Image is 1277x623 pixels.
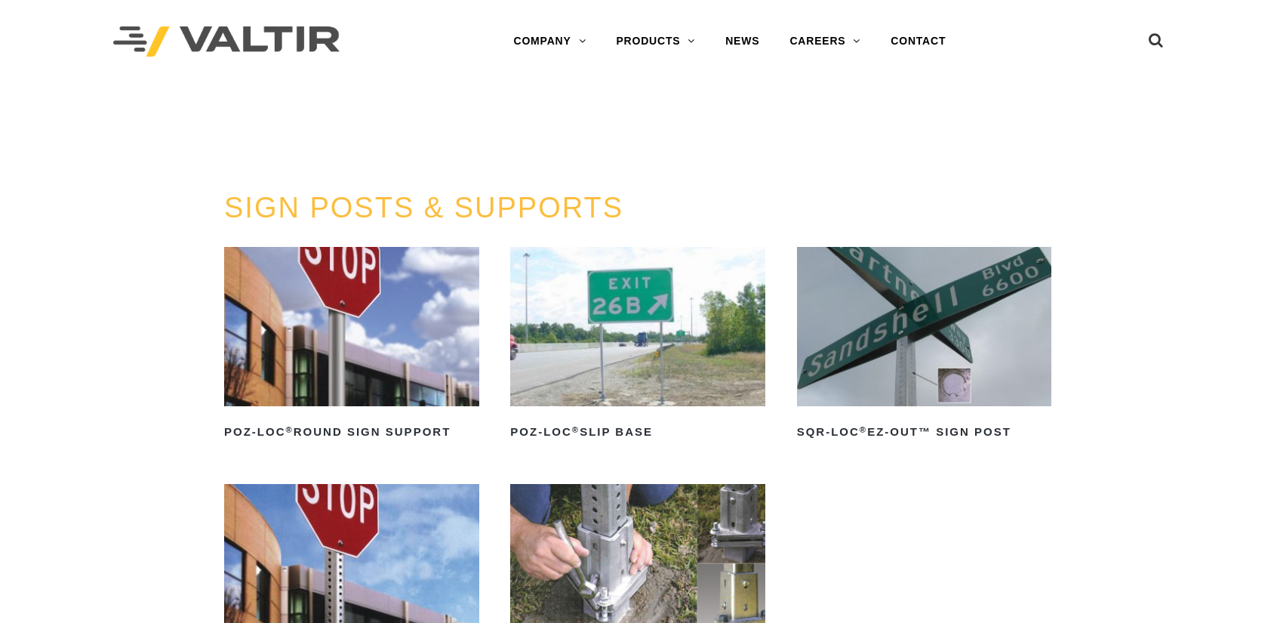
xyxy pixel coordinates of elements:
a: POZ-LOC®Round Sign Support [224,247,479,444]
a: COMPANY [498,26,601,57]
a: CONTACT [875,26,961,57]
a: SIGN POSTS & SUPPORTS [224,192,623,224]
a: SQR-LOC®EZ-Out™ Sign Post [797,247,1052,444]
sup: ® [572,425,580,434]
h2: POZ-LOC Slip Base [510,420,765,444]
sup: ® [860,425,867,434]
a: PRODUCTS [601,26,710,57]
h2: SQR-LOC EZ-Out™ Sign Post [797,420,1052,444]
h2: POZ-LOC Round Sign Support [224,420,479,444]
a: NEWS [710,26,774,57]
a: CAREERS [774,26,875,57]
img: Valtir [113,26,340,57]
a: POZ-LOC®Slip Base [510,247,765,444]
sup: ® [285,425,293,434]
